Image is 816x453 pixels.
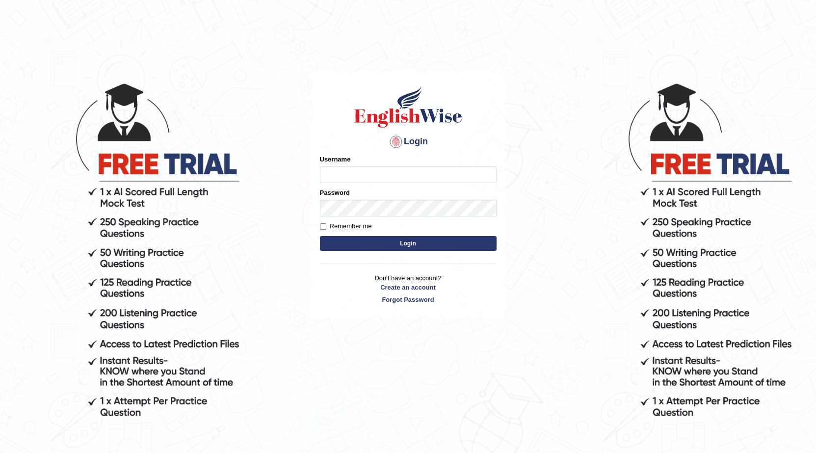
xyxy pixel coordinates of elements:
[320,134,497,150] h4: Login
[320,273,497,304] p: Don't have an account?
[320,223,326,230] input: Remember me
[320,236,497,251] button: Login
[320,188,350,197] label: Password
[320,155,351,164] label: Username
[320,283,497,292] a: Create an account
[320,295,497,304] a: Forgot Password
[320,221,372,231] label: Remember me
[352,85,464,129] img: Logo of English Wise sign in for intelligent practice with AI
